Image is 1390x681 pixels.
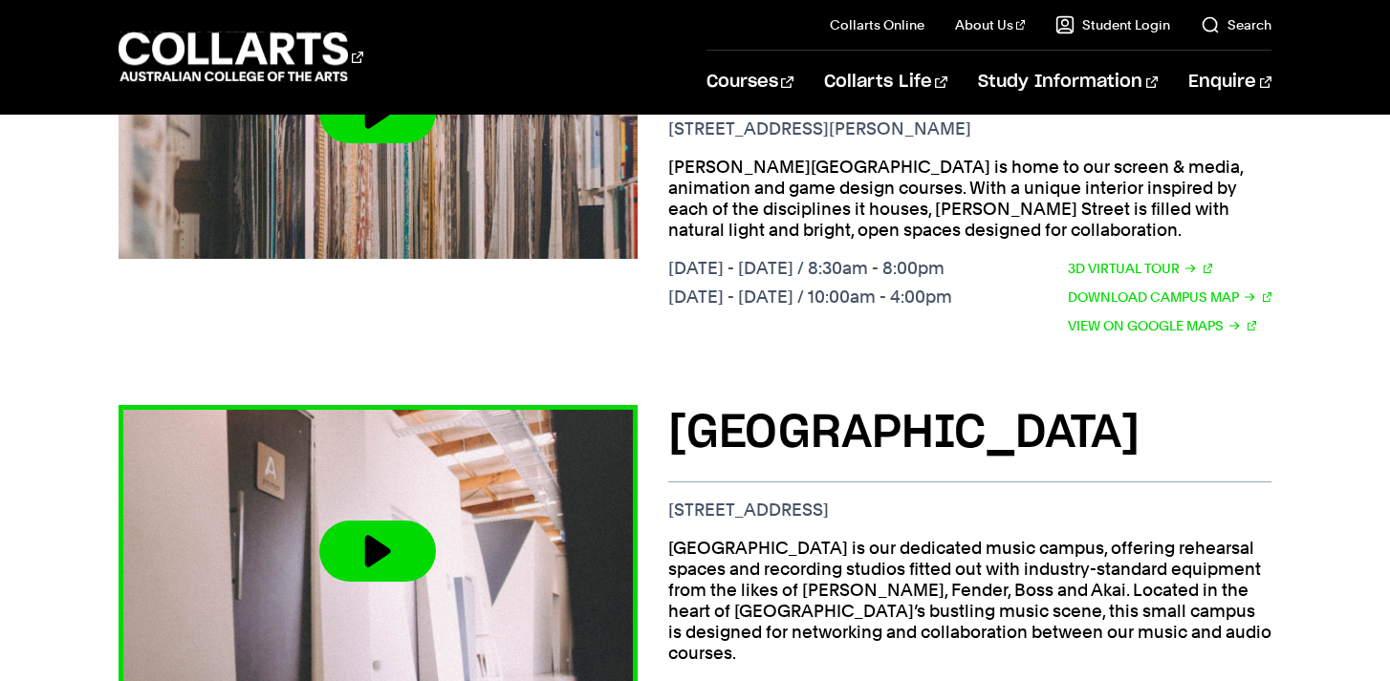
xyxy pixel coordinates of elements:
a: View on Google Maps [1068,315,1257,336]
p: [PERSON_NAME][GEOGRAPHIC_DATA] is home to our screen & media, animation and game design courses. ... [668,157,1272,241]
a: 3D Virtual Tour [1068,258,1213,279]
a: About Us [955,15,1026,34]
p: [GEOGRAPHIC_DATA] is our dedicated music campus, offering rehearsal spaces and recording studios ... [668,538,1272,664]
h3: [GEOGRAPHIC_DATA] [668,405,1272,462]
p: [STREET_ADDRESS][PERSON_NAME] [668,118,1272,139]
p: [DATE] - [DATE] / 8:30am - 8:00pm [668,258,952,279]
a: Enquire [1188,51,1271,114]
a: Student Login [1055,15,1170,34]
p: [STREET_ADDRESS] [668,500,1272,521]
a: Courses [706,51,793,114]
p: [DATE] - [DATE] / 10:00am - 4:00pm [668,287,952,308]
a: Study Information [978,51,1158,114]
div: Go to homepage [119,30,363,84]
a: Search [1201,15,1271,34]
a: Collarts Life [824,51,947,114]
a: Collarts Online [830,15,924,34]
a: Download Campus Map [1068,287,1272,308]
